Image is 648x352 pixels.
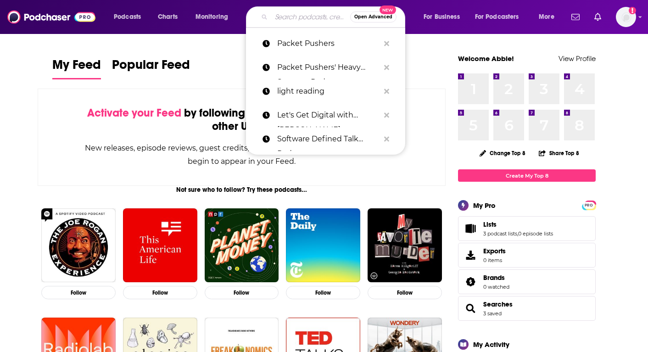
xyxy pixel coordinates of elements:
[368,286,442,299] button: Follow
[483,220,553,229] a: Lists
[559,54,596,63] a: View Profile
[539,11,554,23] span: More
[483,300,513,308] a: Searches
[277,56,380,79] p: Packet Pushers' Heavy Strategy Podcast
[246,79,405,103] a: light reading
[123,208,197,283] img: This American Life
[271,10,350,24] input: Search podcasts, credits, & more...
[38,186,446,194] div: Not sure who to follow? Try these podcasts...
[458,243,596,268] a: Exports
[84,106,399,133] div: by following Podcasts, Creators, Lists, and other Users!
[277,103,380,127] p: Let's Get Digital with Carrie Charles
[616,7,636,27] span: Logged in as abbie.hatfield
[474,147,531,159] button: Change Top 8
[517,230,518,237] span: ,
[277,79,380,103] p: light reading
[461,249,480,262] span: Exports
[475,11,519,23] span: For Podcasters
[87,106,181,120] span: Activate your Feed
[246,103,405,127] a: Let's Get Digital with [PERSON_NAME]
[417,10,471,24] button: open menu
[616,7,636,27] button: Show profile menu
[483,247,506,255] span: Exports
[246,127,405,151] a: Software Defined Talk Podcast
[255,6,414,28] div: Search podcasts, credits, & more...
[112,57,190,78] span: Popular Feed
[380,6,396,14] span: New
[424,11,460,23] span: For Business
[483,284,509,290] a: 0 watched
[461,222,480,235] a: Lists
[84,141,399,168] div: New releases, episode reviews, guest credits, and personalized recommendations will begin to appe...
[368,208,442,283] img: My Favorite Murder with Karen Kilgariff and Georgia Hardstark
[246,32,405,56] a: Packet Pushers
[473,340,509,349] div: My Activity
[538,144,580,162] button: Share Top 8
[616,7,636,27] img: User Profile
[458,296,596,321] span: Searches
[483,257,506,263] span: 0 items
[277,127,380,151] p: Software Defined Talk Podcast
[483,274,505,282] span: Brands
[205,208,279,283] img: Planet Money
[152,10,183,24] a: Charts
[458,216,596,241] span: Lists
[483,310,502,317] a: 3 saved
[568,9,583,25] a: Show notifications dropdown
[286,286,360,299] button: Follow
[196,11,228,23] span: Monitoring
[52,57,101,79] a: My Feed
[461,275,480,288] a: Brands
[458,169,596,182] a: Create My Top 8
[583,202,594,209] span: PRO
[205,286,279,299] button: Follow
[629,7,636,14] svg: Add a profile image
[469,10,532,24] button: open menu
[354,15,392,19] span: Open Advanced
[286,208,360,283] img: The Daily
[158,11,178,23] span: Charts
[458,54,514,63] a: Welcome Abbie!
[52,57,101,78] span: My Feed
[483,220,497,229] span: Lists
[277,32,380,56] p: Packet Pushers
[461,302,480,315] a: Searches
[591,9,605,25] a: Show notifications dropdown
[350,11,397,22] button: Open AdvancedNew
[483,230,517,237] a: 3 podcast lists
[458,269,596,294] span: Brands
[473,201,496,210] div: My Pro
[532,10,566,24] button: open menu
[107,10,153,24] button: open menu
[123,286,197,299] button: Follow
[518,230,553,237] a: 0 episode lists
[41,286,116,299] button: Follow
[483,274,509,282] a: Brands
[114,11,141,23] span: Podcasts
[246,56,405,79] a: Packet Pushers' Heavy Strategy Podcast
[189,10,240,24] button: open menu
[583,201,594,208] a: PRO
[112,57,190,79] a: Popular Feed
[41,208,116,283] img: The Joe Rogan Experience
[7,8,95,26] img: Podchaser - Follow, Share and Rate Podcasts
